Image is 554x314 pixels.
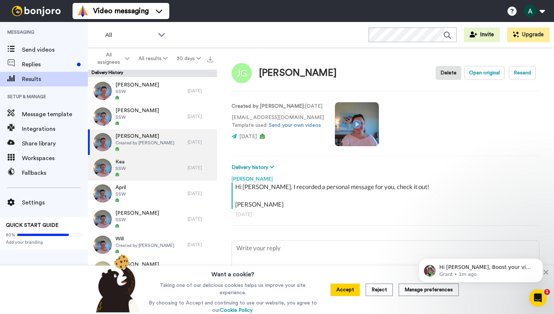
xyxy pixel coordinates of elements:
[259,68,337,78] div: [PERSON_NAME]
[509,66,536,80] button: Resend
[188,242,213,248] div: [DATE]
[236,211,535,218] div: [DATE]
[89,48,134,69] button: All assignees
[21,12,36,18] div: v 4.0.25
[93,133,112,151] img: 529aef90-d091-44dc-b93c-2b75d246df82-thumb.jpg
[232,104,304,109] strong: Created by [PERSON_NAME]
[93,184,112,203] img: d77f8c4d-c1b1-4a72-bb03-3511e472ab63-thumb.jpg
[12,12,18,18] img: logo_orange.svg
[115,235,174,243] span: Will
[22,198,88,207] span: Settings
[88,104,217,129] a: [PERSON_NAME]SSW[DATE]
[89,254,144,313] img: bear-with-cookie.png
[88,70,217,77] div: Delivery History
[77,5,89,17] img: vm-color.svg
[20,46,26,52] img: tab_domain_overview_orange.svg
[88,206,217,232] a: [PERSON_NAME]SSW[DATE]
[205,53,215,64] button: Export all results that match these filters now.
[93,210,112,228] img: 9f8a8a30-5457-4f7a-b36c-9683018b9705-thumb.jpg
[6,232,15,238] span: 80%
[220,308,252,313] a: Cookie Policy
[407,243,554,294] iframe: Intercom notifications message
[464,66,505,80] button: Open original
[28,47,66,52] div: Domain Overview
[22,169,88,177] span: Fallbacks
[115,184,126,191] span: April
[81,47,123,52] div: Keywords by Traffic
[115,210,159,217] span: [PERSON_NAME]
[115,107,159,114] span: [PERSON_NAME]
[235,182,538,209] div: Hi [PERSON_NAME], I recorded a personal message for you, check it out! [PERSON_NAME]
[115,133,174,140] span: [PERSON_NAME]
[32,21,126,93] span: Hi [PERSON_NAME], Boost your view rates with automatic re-sends of unviewed messages! We've just ...
[22,75,88,84] span: Results
[88,129,217,155] a: [PERSON_NAME]Created by [PERSON_NAME][DATE]
[147,282,319,296] p: Taking one of our delicious cookies helps us improve your site experience.
[115,166,126,171] span: SSW
[188,165,213,171] div: [DATE]
[6,223,59,228] span: QUICK START GUIDE
[269,123,321,128] a: Send your own videos
[330,284,360,296] button: Accept
[399,284,459,296] button: Manage preferences
[93,159,112,177] img: 311339a5-bf7e-4dc7-9827-83500320d1de-thumb.jpg
[32,28,126,35] p: Message from Grant, sent 1m ago
[9,6,64,16] img: bj-logo-header-white.svg
[172,52,205,65] button: 30 days
[115,217,159,223] span: SSW
[115,191,126,197] span: SSW
[232,163,276,171] button: Delivery history
[93,6,149,16] span: Video messaging
[436,66,461,80] button: Delete
[529,289,547,307] iframe: Intercom live chat
[232,103,324,110] p: : [DATE]
[105,31,154,40] span: All
[22,110,88,119] span: Message template
[88,78,217,104] a: [PERSON_NAME]SSW[DATE]
[88,181,217,206] a: AprilSSW[DATE]
[88,155,217,181] a: KeaSSW[DATE]
[19,19,81,25] div: Domain: [DOMAIN_NAME]
[94,51,123,66] span: All assignees
[188,88,213,94] div: [DATE]
[188,216,213,222] div: [DATE]
[366,284,393,296] button: Reject
[232,114,324,129] p: [EMAIL_ADDRESS][DOMAIN_NAME] Template used:
[115,81,159,89] span: [PERSON_NAME]
[22,139,88,148] span: Share library
[239,134,257,139] span: [DATE]
[232,63,252,83] img: Image of Jamie Gooch
[507,27,550,42] button: Upgrade
[188,114,213,119] div: [DATE]
[22,125,88,133] span: Integrations
[211,266,254,279] h3: Want a cookie?
[188,139,213,145] div: [DATE]
[147,299,319,314] p: By choosing to Accept and continuing to use our website, you agree to our .
[188,191,213,196] div: [DATE]
[93,107,112,126] img: 06ae7b0f-2dc7-4b63-a1ce-f9e3a4a42f3c-thumb.jpg
[88,232,217,258] a: WillCreated by [PERSON_NAME][DATE]
[544,289,550,295] span: 1
[88,258,217,283] a: [PERSON_NAME]wholesaling your products[DATE]
[232,171,539,182] div: [PERSON_NAME]
[115,89,159,95] span: SSW
[22,45,88,54] span: Send videos
[22,154,88,163] span: Workspaces
[464,27,500,42] button: Invite
[93,82,112,100] img: d4feefe6-b42d-482b-84e8-7f46e012d6df-thumb.jpg
[115,114,159,120] span: SSW
[93,236,112,254] img: 9a0b0f6e-7be1-4d56-9786-214d726c9a86-thumb.jpg
[115,140,174,146] span: Created by [PERSON_NAME]
[73,46,79,52] img: tab_keywords_by_traffic_grey.svg
[115,158,126,166] span: Kea
[134,52,172,65] button: All results
[207,56,213,62] img: export.svg
[12,19,18,25] img: website_grey.svg
[6,239,82,245] span: Add your branding
[115,243,174,248] span: Created by [PERSON_NAME]
[22,60,74,69] span: Replies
